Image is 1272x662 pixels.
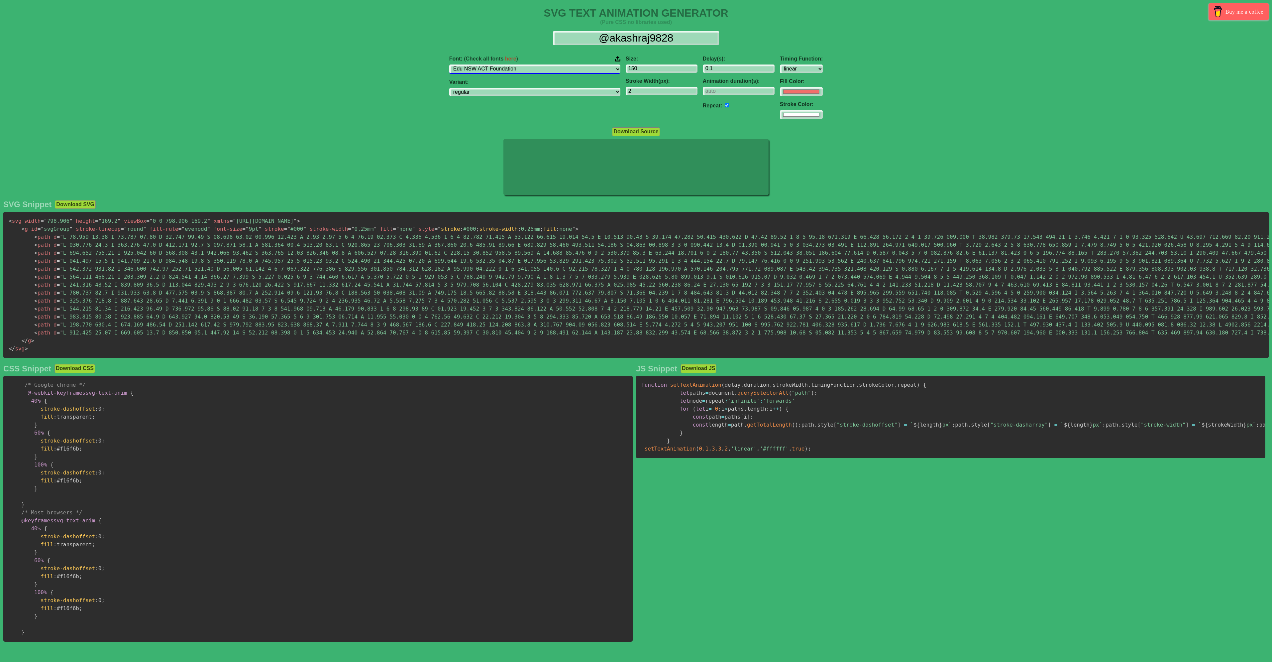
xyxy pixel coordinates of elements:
[25,345,28,352] span: >
[1064,422,1070,428] span: ${
[178,226,182,232] span: =
[703,78,775,84] label: Animation duration(s):
[25,218,41,224] span: width
[692,406,696,412] span: (
[798,422,801,428] span: ;
[143,226,147,232] span: "
[101,406,105,412] span: ;
[721,446,725,452] span: ,
[53,306,57,312] span: d
[898,422,901,428] span: ]
[34,258,50,264] span: path
[750,414,754,420] span: ;
[757,446,760,452] span: ,
[1225,6,1263,18] span: Buy me a coffee
[34,330,50,336] span: path
[460,226,464,232] span: :
[680,406,689,412] span: for
[246,226,249,232] span: "
[708,406,712,412] span: =
[41,438,95,444] span: stroke-dashoffset
[53,298,57,304] span: d
[952,422,955,428] span: ;
[680,398,689,404] span: let
[1198,422,1202,428] span: `
[702,398,705,404] span: =
[310,226,348,232] span: stroke-width
[284,226,306,232] span: #000
[792,390,811,396] span: "path"
[150,218,153,224] span: "
[31,337,34,344] span: >
[412,226,415,232] span: "
[53,314,57,320] span: d
[34,306,50,312] span: path
[766,406,770,412] span: ;
[55,200,96,209] button: Download SVG
[1090,422,1093,428] span: }
[34,234,38,240] span: <
[737,390,789,396] span: querySelectorAll
[780,78,823,84] label: Fill Color:
[92,414,95,420] span: ;
[53,282,57,288] span: d
[207,218,210,224] span: "
[25,382,85,388] span: /* Google chrome */
[741,382,744,388] span: ,
[34,298,38,304] span: <
[725,406,728,412] span: <
[1102,422,1106,428] span: ;
[9,345,15,352] span: </
[233,218,236,224] span: "
[789,446,792,452] span: ,
[712,446,721,452] span: 3.3
[715,406,718,412] span: 0
[60,322,63,328] span: "
[230,218,233,224] span: =
[3,200,52,209] h2: SVG Snippet
[60,250,63,256] span: "
[680,390,689,396] span: let
[837,422,898,428] span: "stroke-dashoffset"
[22,337,28,344] span: </
[904,422,907,428] span: =
[38,226,41,232] span: =
[34,306,38,312] span: <
[34,266,50,272] span: path
[917,382,920,388] span: )
[34,290,50,296] span: path
[789,390,792,396] span: (
[121,226,146,232] span: round
[1093,422,1099,428] span: px
[626,56,697,62] label: Size:
[556,226,560,232] span: :
[1137,422,1141,428] span: [
[464,56,518,62] span: (Check all fonts )
[79,446,82,452] span: ;
[641,382,667,388] span: function
[146,218,210,224] span: 0 0 798.906 169.2
[60,298,63,304] span: "
[41,218,72,224] span: 798.906
[297,218,300,224] span: >
[681,364,716,373] button: Download JS
[34,430,44,436] span: 60%
[181,226,185,232] span: "
[259,226,262,232] span: "
[773,406,779,412] span: ++
[57,306,60,312] span: =
[760,446,789,452] span: '#ffffff'
[708,446,712,452] span: ,
[3,364,51,373] h2: CSS Snippet
[725,446,728,452] span: 2
[441,226,572,232] span: #000 0.25mm none
[1192,422,1195,428] span: =
[380,226,393,232] span: fill
[811,390,814,396] span: )
[724,382,916,388] span: delay duration strokeWidth timingFunction strokeColor repeat
[34,258,38,264] span: <
[9,218,22,224] span: svg
[57,258,60,264] span: =
[31,226,37,232] span: id
[9,382,134,635] code: 0 transparent 0 #f16f6b 0 #f16f6b 0 transparent 0 #f16f6b 0 #f16f6b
